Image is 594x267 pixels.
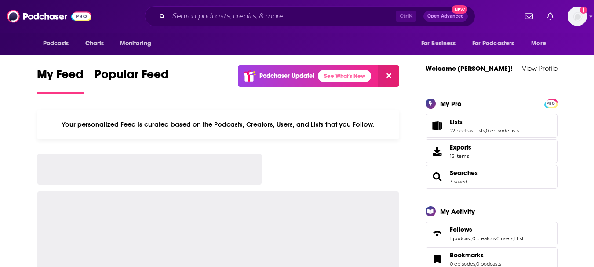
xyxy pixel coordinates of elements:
button: Show profile menu [568,7,587,26]
img: Podchaser - Follow, Share and Rate Podcasts [7,8,91,25]
button: open menu [525,35,557,52]
span: Open Advanced [427,14,464,18]
a: My Feed [37,67,84,94]
span: , [513,235,514,241]
p: Podchaser Update! [259,72,314,80]
span: My Feed [37,67,84,87]
a: PRO [546,99,556,106]
span: For Business [421,37,456,50]
div: My Activity [440,207,475,216]
a: Popular Feed [94,67,169,94]
span: , [485,128,486,134]
span: PRO [546,100,556,107]
span: Bookmarks [450,251,484,259]
a: 0 podcasts [476,261,501,267]
a: 1 list [514,235,524,241]
a: Searches [429,171,446,183]
span: Podcasts [43,37,69,50]
a: 1 podcast [450,235,471,241]
span: Logged in as hconnor [568,7,587,26]
a: 0 episodes [450,261,475,267]
span: Searches [426,165,558,189]
a: Lists [450,118,519,126]
span: Ctrl K [396,11,416,22]
button: open menu [37,35,80,52]
a: Charts [80,35,109,52]
span: 15 items [450,153,471,159]
span: For Podcasters [472,37,514,50]
a: 22 podcast lists [450,128,485,134]
span: Charts [85,37,104,50]
a: Searches [450,169,478,177]
span: Lists [426,114,558,138]
svg: Add a profile image [580,7,587,14]
a: Bookmarks [429,253,446,265]
span: Exports [429,145,446,157]
a: 0 users [496,235,513,241]
a: Bookmarks [450,251,501,259]
button: open menu [415,35,467,52]
span: Exports [450,143,471,151]
a: Follows [429,227,446,240]
span: More [531,37,546,50]
button: open menu [114,35,163,52]
button: open menu [466,35,527,52]
a: See What's New [318,70,371,82]
input: Search podcasts, credits, & more... [169,9,396,23]
span: Lists [450,118,463,126]
div: My Pro [440,99,462,108]
span: , [471,235,472,241]
a: 0 creators [472,235,496,241]
a: 3 saved [450,179,467,185]
img: User Profile [568,7,587,26]
span: Monitoring [120,37,151,50]
span: New [452,5,467,14]
div: Your personalized Feed is curated based on the Podcasts, Creators, Users, and Lists that you Follow. [37,110,400,139]
a: Show notifications dropdown [543,9,557,24]
a: Welcome [PERSON_NAME]! [426,64,513,73]
a: Exports [426,139,558,163]
span: Popular Feed [94,67,169,87]
span: Follows [450,226,472,234]
a: Show notifications dropdown [521,9,536,24]
button: Open AdvancedNew [423,11,468,22]
a: 0 episode lists [486,128,519,134]
span: Follows [426,222,558,245]
span: , [475,261,476,267]
a: Lists [429,120,446,132]
a: View Profile [522,64,558,73]
div: Search podcasts, credits, & more... [145,6,475,26]
a: Follows [450,226,524,234]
